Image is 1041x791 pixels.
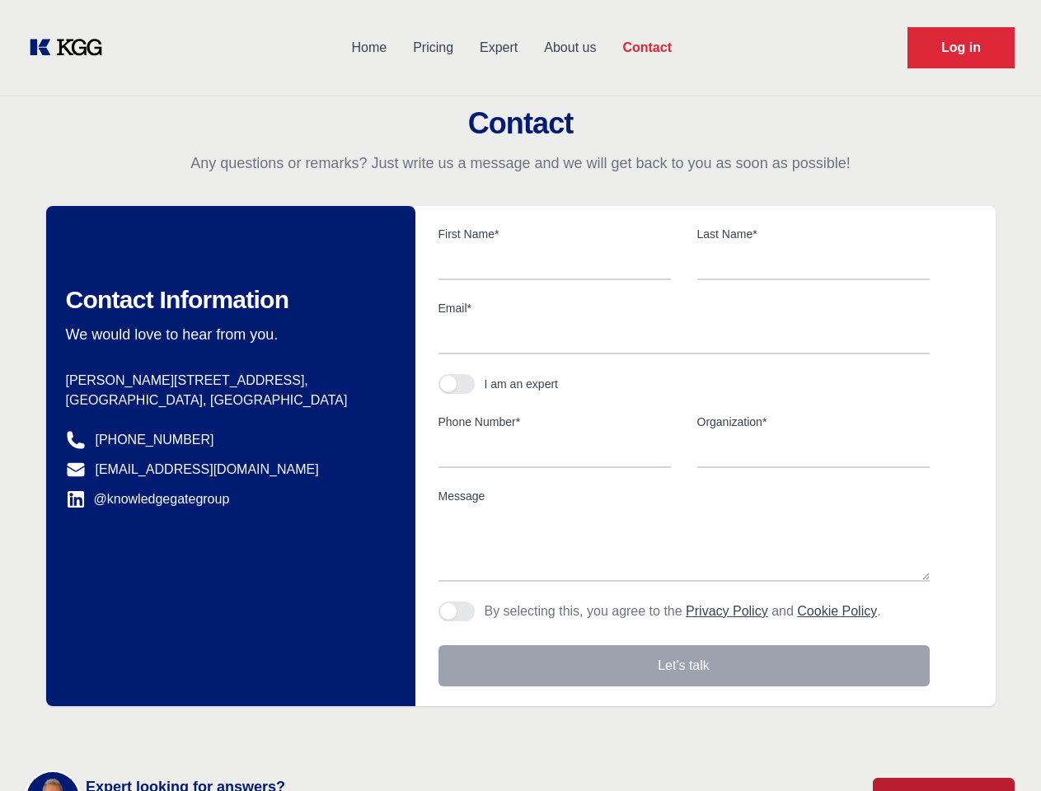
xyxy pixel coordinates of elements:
label: Last Name* [697,226,930,242]
a: Request Demo [907,27,1015,68]
a: @knowledgegategroup [66,489,230,509]
a: Expert [467,26,531,69]
h2: Contact Information [66,285,389,315]
div: I am an expert [485,376,559,392]
a: Pricing [400,26,467,69]
a: KOL Knowledge Platform: Talk to Key External Experts (KEE) [26,35,115,61]
a: About us [531,26,609,69]
label: Message [438,488,930,504]
label: Phone Number* [438,414,671,430]
a: Home [338,26,400,69]
iframe: Chat Widget [959,712,1041,791]
h2: Contact [20,107,1021,140]
p: We would love to hear from you. [66,325,389,344]
p: [GEOGRAPHIC_DATA], [GEOGRAPHIC_DATA] [66,391,389,410]
a: Contact [609,26,685,69]
p: [PERSON_NAME][STREET_ADDRESS], [66,371,389,391]
a: [EMAIL_ADDRESS][DOMAIN_NAME] [96,460,319,480]
a: Privacy Policy [686,604,768,618]
label: Organization* [697,414,930,430]
label: First Name* [438,226,671,242]
p: Any questions or remarks? Just write us a message and we will get back to you as soon as possible! [20,153,1021,173]
a: Cookie Policy [797,604,877,618]
label: Email* [438,300,930,316]
a: [PHONE_NUMBER] [96,430,214,450]
p: By selecting this, you agree to the and . [485,601,881,621]
button: Let's talk [438,645,930,686]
